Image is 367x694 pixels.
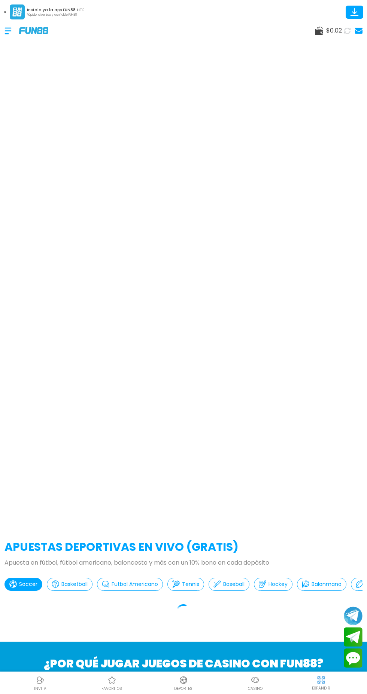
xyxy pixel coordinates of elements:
[4,655,363,672] h2: ¿POR QUÉ JUGAR JUEGOS DE CASINO CON FUN88?
[312,685,330,691] p: EXPANDIR
[61,580,88,588] p: Basketball
[182,580,199,588] p: Tennis
[269,580,288,588] p: Hockey
[4,578,42,591] button: Soccer
[101,686,122,691] p: favoritos
[27,13,84,17] p: Rápido, divertido y confiable FUN88
[76,675,148,691] a: Casino FavoritosCasino Favoritosfavoritos
[27,7,84,13] p: Instala ya la app FUN88 LITE
[4,675,76,691] a: ReferralReferralINVITA
[148,675,219,691] a: DeportesDeportesDeportes
[344,606,363,626] button: Join telegram channel
[254,578,292,591] button: Hockey
[36,676,45,685] img: Referral
[209,578,249,591] button: Baseball
[47,578,92,591] button: Basketball
[4,558,363,567] p: Apuesta en fútbol, fútbol americano, baloncesto y más con un 10% bono en cada depósito
[223,580,245,588] p: Baseball
[297,578,346,591] button: Balonmano
[167,578,204,591] button: Tennis
[248,686,263,691] p: Casino
[19,27,48,34] img: Company Logo
[219,675,291,691] a: CasinoCasinoCasino
[316,675,326,685] img: hide
[312,580,342,588] p: Balonmano
[179,676,188,685] img: Deportes
[97,578,163,591] button: Futbol Americano
[344,648,363,668] button: Contact customer service
[174,686,192,691] p: Deportes
[326,26,342,35] span: $ 0.02
[107,676,116,685] img: Casino Favoritos
[19,580,37,588] p: Soccer
[251,676,260,685] img: Casino
[4,538,363,555] h2: APUESTAS DEPORTIVAS EN VIVO (gratis)
[344,627,363,647] button: Join telegram
[10,4,25,19] img: App Logo
[112,580,158,588] p: Futbol Americano
[34,686,46,691] p: INVITA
